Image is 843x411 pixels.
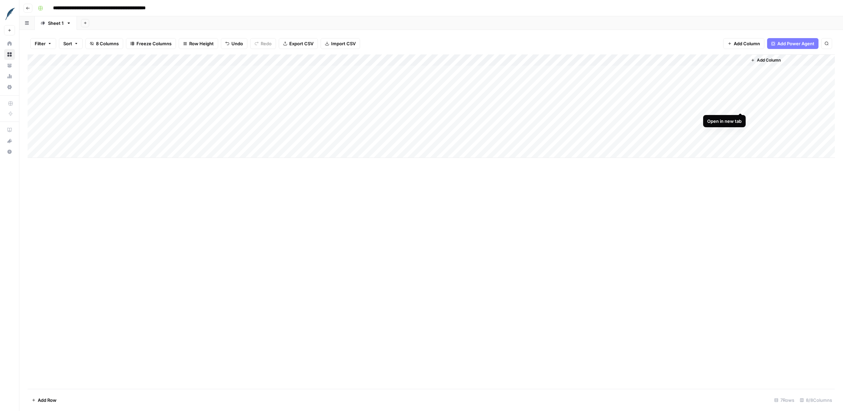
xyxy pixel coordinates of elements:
[4,71,15,82] a: Usage
[59,38,83,49] button: Sort
[27,40,61,45] div: Domain Overview
[189,40,214,47] span: Row Height
[76,40,112,45] div: Keywords by Traffic
[20,39,25,45] img: tab_domain_overview_orange.svg
[4,82,15,93] a: Settings
[4,136,15,146] div: What's new?
[250,38,276,49] button: Redo
[11,11,16,16] img: logo_orange.svg
[4,135,15,146] button: What's new?
[279,38,318,49] button: Export CSV
[231,40,243,47] span: Undo
[777,40,814,47] span: Add Power Agent
[4,8,16,20] img: FreeWill Logo
[221,38,247,49] button: Undo
[707,118,742,125] div: Open in new tab
[63,40,72,47] span: Sort
[772,395,797,406] div: 7 Rows
[797,395,835,406] div: 8/8 Columns
[35,40,46,47] span: Filter
[48,20,64,27] div: Sheet 1
[4,125,15,135] a: AirOps Academy
[18,18,75,23] div: Domain: [DOMAIN_NAME]
[734,40,760,47] span: Add Column
[767,38,818,49] button: Add Power Agent
[757,57,781,63] span: Add Column
[35,16,77,30] a: Sheet 1
[4,5,15,22] button: Workspace: FreeWill
[331,40,356,47] span: Import CSV
[69,39,74,45] img: tab_keywords_by_traffic_grey.svg
[85,38,123,49] button: 8 Columns
[4,49,15,60] a: Browse
[4,146,15,157] button: Help + Support
[38,397,56,404] span: Add Row
[19,11,33,16] div: v 4.0.25
[179,38,218,49] button: Row Height
[11,18,16,23] img: website_grey.svg
[289,40,313,47] span: Export CSV
[4,38,15,49] a: Home
[28,395,61,406] button: Add Row
[126,38,176,49] button: Freeze Columns
[30,38,56,49] button: Filter
[261,40,272,47] span: Redo
[136,40,172,47] span: Freeze Columns
[4,60,15,71] a: Your Data
[96,40,119,47] span: 8 Columns
[748,56,783,65] button: Add Column
[321,38,360,49] button: Import CSV
[723,38,764,49] button: Add Column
